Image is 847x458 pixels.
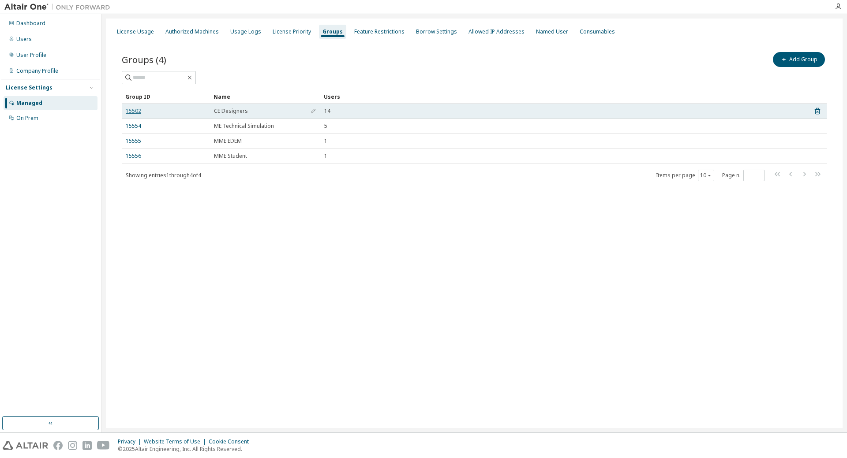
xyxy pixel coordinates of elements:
div: Website Terms of Use [144,438,209,445]
div: Usage Logs [230,28,261,35]
div: User Profile [16,52,46,59]
div: Groups [322,28,343,35]
span: Groups (4) [122,53,166,66]
div: Privacy [118,438,144,445]
div: On Prem [16,115,38,122]
div: License Usage [117,28,154,35]
div: Managed [16,100,42,107]
div: License Settings [6,84,52,91]
button: Add Group [773,52,825,67]
div: Feature Restrictions [354,28,405,35]
span: ME Technical Simulation [214,123,274,130]
div: Company Profile [16,67,58,74]
span: CE Designers [214,108,248,115]
span: 1 [324,138,327,145]
a: 15556 [126,153,141,160]
span: Showing entries 1 through 4 of 4 [126,171,201,179]
p: © 2025 Altair Engineering, Inc. All Rights Reserved. [118,445,254,453]
div: License Priority [273,28,311,35]
div: Consumables [580,28,615,35]
div: Users [16,36,32,43]
span: Page n. [722,170,765,181]
div: Allowed IP Addresses [468,28,525,35]
span: MME Student [214,153,247,160]
img: facebook.svg [53,441,63,450]
img: instagram.svg [68,441,77,450]
img: Altair One [4,3,115,11]
a: 15502 [126,108,141,115]
div: Cookie Consent [209,438,254,445]
a: 15554 [126,123,141,130]
img: altair_logo.svg [3,441,48,450]
div: Named User [536,28,568,35]
img: linkedin.svg [82,441,92,450]
div: Name [214,89,317,104]
div: Group ID [125,89,206,104]
button: 10 [700,172,712,179]
div: Users [324,89,802,104]
span: 1 [324,153,327,160]
div: Dashboard [16,20,45,27]
span: 5 [324,123,327,130]
a: 15555 [126,138,141,145]
img: youtube.svg [97,441,110,450]
span: Items per page [656,170,714,181]
div: Borrow Settings [416,28,457,35]
span: MME EDEM [214,138,242,145]
span: 14 [324,108,330,115]
div: Authorized Machines [165,28,219,35]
